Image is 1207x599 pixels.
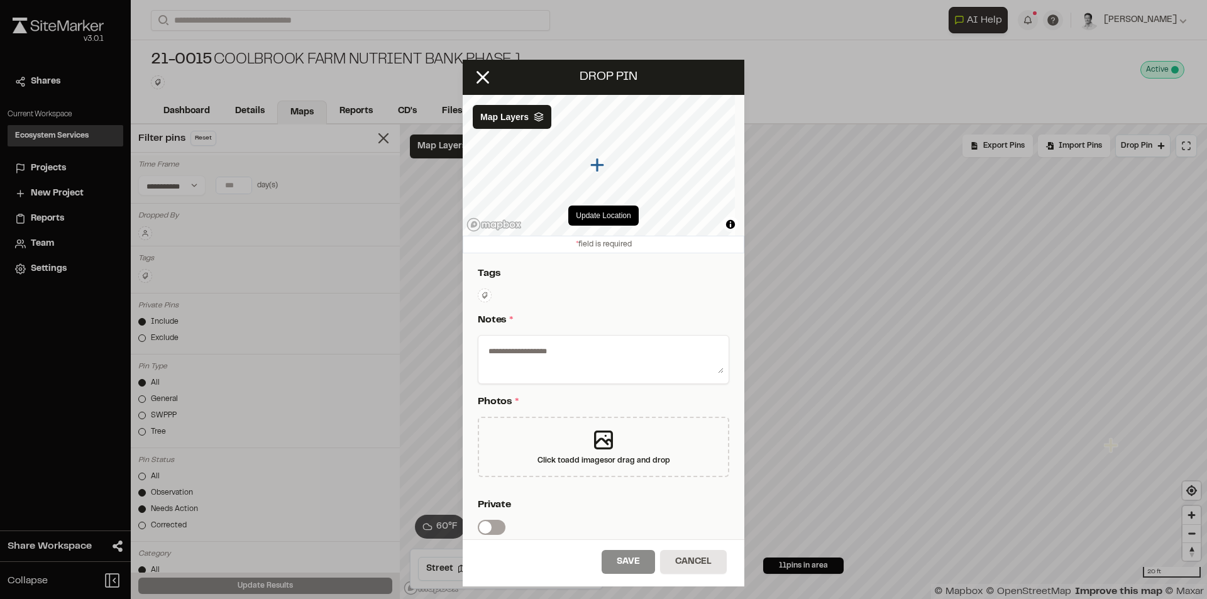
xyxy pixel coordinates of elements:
[478,417,729,477] div: Click toadd imagesor drag and drop
[602,550,655,574] button: Save
[478,289,492,302] button: Edit Tags
[590,157,607,173] div: Map marker
[478,266,724,281] p: Tags
[537,455,670,466] div: Click to add images or drag and drop
[478,497,724,512] p: Private
[568,206,638,226] button: Update Location
[478,394,724,409] p: Photos
[660,550,727,574] button: Cancel
[478,312,724,327] p: Notes
[463,236,744,253] div: field is required
[463,95,735,236] canvas: Map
